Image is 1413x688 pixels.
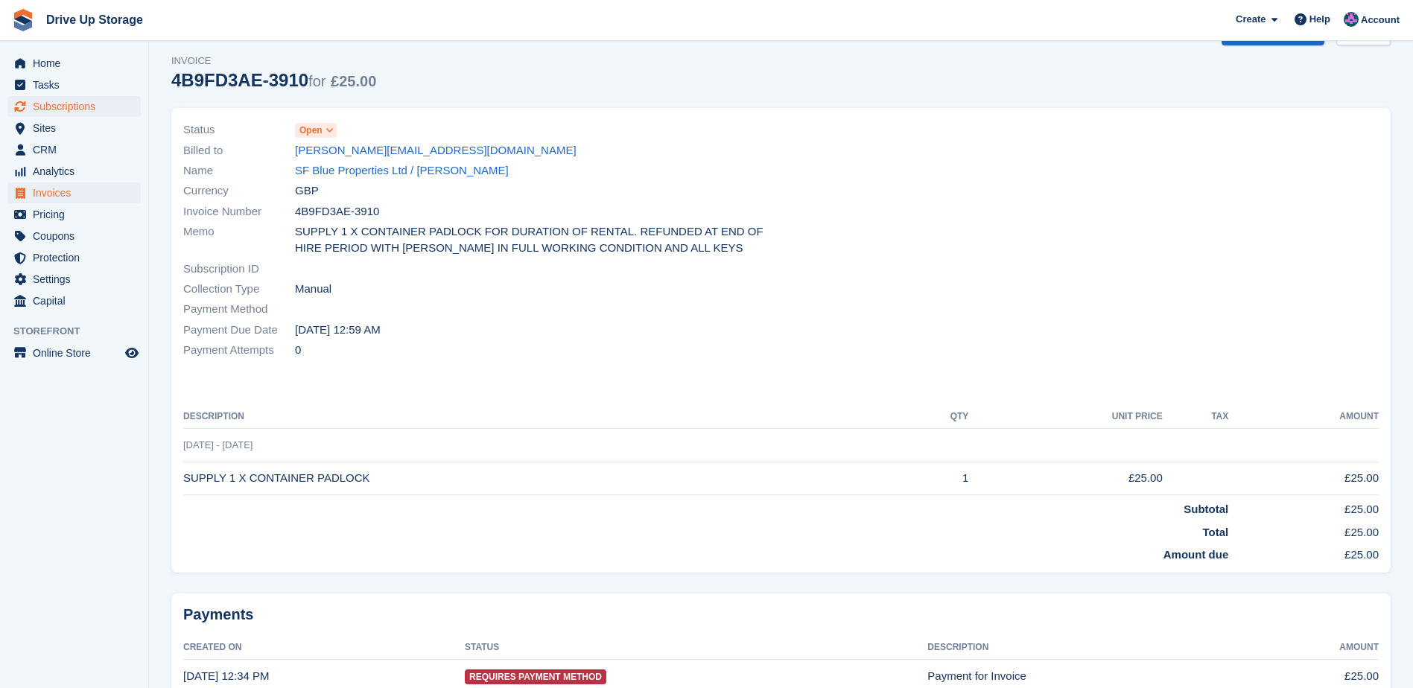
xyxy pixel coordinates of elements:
[183,439,253,450] span: [DATE] - [DATE]
[295,162,509,179] a: SF Blue Properties Ltd / [PERSON_NAME]
[968,405,1162,429] th: Unit Price
[183,162,295,179] span: Name
[12,9,34,31] img: stora-icon-8386f47178a22dfd0bd8f6a31ec36ba5ce8667c1dd55bd0f319d3a0aa187defe.svg
[7,247,141,268] a: menu
[1228,462,1379,495] td: £25.00
[183,405,898,429] th: Description
[299,124,323,137] span: Open
[183,322,295,339] span: Payment Due Date
[1309,12,1330,27] span: Help
[1251,636,1379,660] th: Amount
[33,204,122,225] span: Pricing
[183,121,295,138] span: Status
[7,53,141,74] a: menu
[183,605,1379,624] h2: Payments
[7,226,141,246] a: menu
[183,342,295,359] span: Payment Attempts
[295,342,301,359] span: 0
[183,669,270,682] time: 2025-08-13 11:34:07 UTC
[33,247,122,268] span: Protection
[7,161,141,182] a: menu
[898,405,968,429] th: QTY
[33,269,122,290] span: Settings
[33,161,122,182] span: Analytics
[183,281,295,298] span: Collection Type
[927,636,1250,660] th: Description
[183,142,295,159] span: Billed to
[183,301,295,318] span: Payment Method
[1344,12,1359,27] img: Andy
[183,223,295,257] span: Memo
[171,54,376,69] span: Invoice
[295,182,319,200] span: GBP
[898,462,968,495] td: 1
[33,96,122,117] span: Subscriptions
[13,324,148,339] span: Storefront
[33,118,122,138] span: Sites
[1184,503,1228,515] strong: Subtotal
[295,142,577,159] a: [PERSON_NAME][EMAIL_ADDRESS][DOMAIN_NAME]
[33,290,122,311] span: Capital
[40,7,149,32] a: Drive Up Storage
[1228,518,1379,541] td: £25.00
[7,182,141,203] a: menu
[183,182,295,200] span: Currency
[33,182,122,203] span: Invoices
[295,281,331,298] span: Manual
[295,223,772,257] span: SUPPLY 1 X CONTAINER PADLOCK FOR DURATION OF RENTAL. REFUNDED AT END OF HIRE PERIOD WITH [PERSON_...
[465,669,606,684] span: Requires Payment Method
[183,636,465,660] th: Created On
[295,322,381,339] time: 2025-08-13 23:59:59 UTC
[7,74,141,95] a: menu
[1203,526,1229,538] strong: Total
[7,269,141,290] a: menu
[33,226,122,246] span: Coupons
[295,121,337,138] a: Open
[331,73,376,89] span: £25.00
[308,73,326,89] span: for
[171,70,376,90] div: 4B9FD3AE-3910
[123,344,141,362] a: Preview store
[7,96,141,117] a: menu
[7,204,141,225] a: menu
[295,203,379,220] span: 4B9FD3AE-3910
[1228,541,1379,564] td: £25.00
[1163,405,1228,429] th: Tax
[183,462,898,495] td: SUPPLY 1 X CONTAINER PADLOCK
[33,53,122,74] span: Home
[1228,495,1379,518] td: £25.00
[1163,548,1229,561] strong: Amount due
[7,290,141,311] a: menu
[1228,405,1379,429] th: Amount
[183,203,295,220] span: Invoice Number
[1236,12,1266,27] span: Create
[7,118,141,138] a: menu
[7,139,141,160] a: menu
[33,139,122,160] span: CRM
[968,462,1162,495] td: £25.00
[183,261,295,278] span: Subscription ID
[33,343,122,363] span: Online Store
[7,343,141,363] a: menu
[33,74,122,95] span: Tasks
[465,636,927,660] th: Status
[1361,13,1400,28] span: Account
